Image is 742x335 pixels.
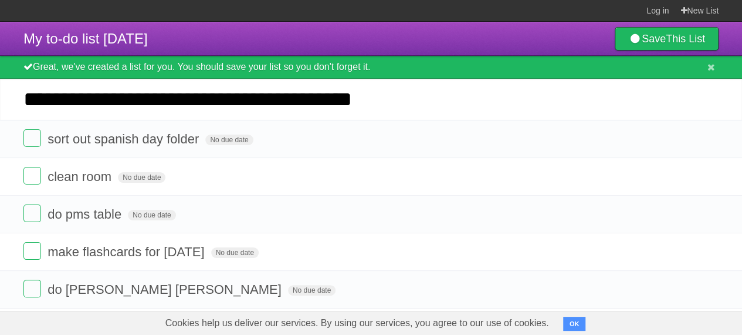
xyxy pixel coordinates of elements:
label: Done [23,280,41,297]
span: No due date [128,210,175,220]
span: make flashcards for [DATE] [48,244,207,259]
span: Cookies help us deliver our services. By using our services, you agree to our use of cookies. [154,311,561,335]
span: No due date [288,285,336,296]
label: Done [23,205,41,222]
a: SaveThis List [615,27,719,51]
span: My to-do list [DATE] [23,31,148,46]
span: No due date [118,172,165,183]
span: clean room [48,169,114,184]
span: sort out spanish day folder [48,132,202,146]
button: OK [563,317,586,331]
label: Done [23,242,41,260]
label: Done [23,129,41,147]
span: No due date [211,247,259,258]
span: do [PERSON_NAME] [PERSON_NAME] [48,282,284,297]
label: Done [23,167,41,185]
b: This List [666,33,705,45]
span: do pms table [48,207,124,222]
span: No due date [205,135,253,145]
